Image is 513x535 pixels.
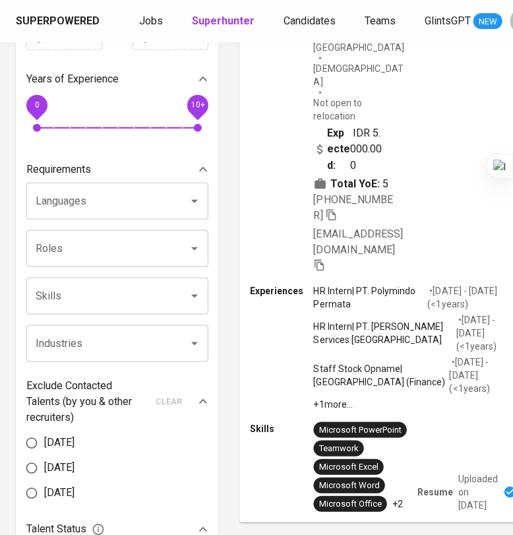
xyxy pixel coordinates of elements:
div: Superpowered [16,14,100,29]
span: NEW [473,15,502,28]
p: Staff Stock Opname | [GEOGRAPHIC_DATA] (Finance) [314,362,450,389]
button: Open [185,192,204,210]
div: Years of Experience [26,66,208,92]
p: HR Intern | PT. Polymindo Permata [314,284,428,311]
span: Candidates [284,15,336,27]
span: [DATE] [44,435,75,451]
span: [DATE] [44,460,75,476]
span: 5 [382,175,388,191]
p: +2 [392,497,403,511]
span: [EMAIL_ADDRESS][DOMAIN_NAME] [314,228,403,256]
div: Teamwork [319,443,359,455]
p: Requirements [26,162,91,177]
p: Skills [250,422,313,435]
p: Years of Experience [26,71,119,87]
a: Teams [365,13,398,30]
p: Not open to relocation [314,96,404,123]
div: Microsoft PowerPoint [319,424,402,436]
span: [DATE] [44,486,75,501]
a: Candidates [284,13,338,30]
div: IDR 5.000.000 [314,125,383,173]
a: Superhunter [192,13,257,30]
div: Exclude Contacted Talents (by you & other recruiters)clear [26,378,208,425]
p: HR Intern | PT. [PERSON_NAME] Services [GEOGRAPHIC_DATA] [314,320,456,346]
p: Exclude Contacted Talents (by you & other recruiters) [26,378,148,425]
a: Superpowered [16,14,102,29]
div: Requirements [26,156,208,183]
b: Expected: [327,125,351,173]
b: Total YoE: [330,175,380,191]
span: 0 [34,101,39,110]
div: Microsoft Office [319,498,382,511]
p: Resume [417,486,453,499]
button: Open [185,239,204,258]
div: Microsoft Excel [319,461,378,474]
a: Jobs [139,13,166,30]
span: [DEMOGRAPHIC_DATA] [314,62,404,88]
p: Experiences [250,284,313,298]
button: Open [185,334,204,353]
a: GlintsGPT NEW [425,13,502,30]
span: 10+ [191,101,204,110]
div: [GEOGRAPHIC_DATA], [GEOGRAPHIC_DATA] [314,15,404,54]
div: Microsoft Word [319,480,380,492]
span: [PHONE_NUMBER] [314,193,393,222]
b: Superhunter [192,15,255,27]
span: GlintsGPT [425,15,471,27]
p: Uploaded on [DATE] [458,472,498,512]
span: Teams [365,15,396,27]
span: Jobs [139,15,163,27]
button: Open [185,287,204,305]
